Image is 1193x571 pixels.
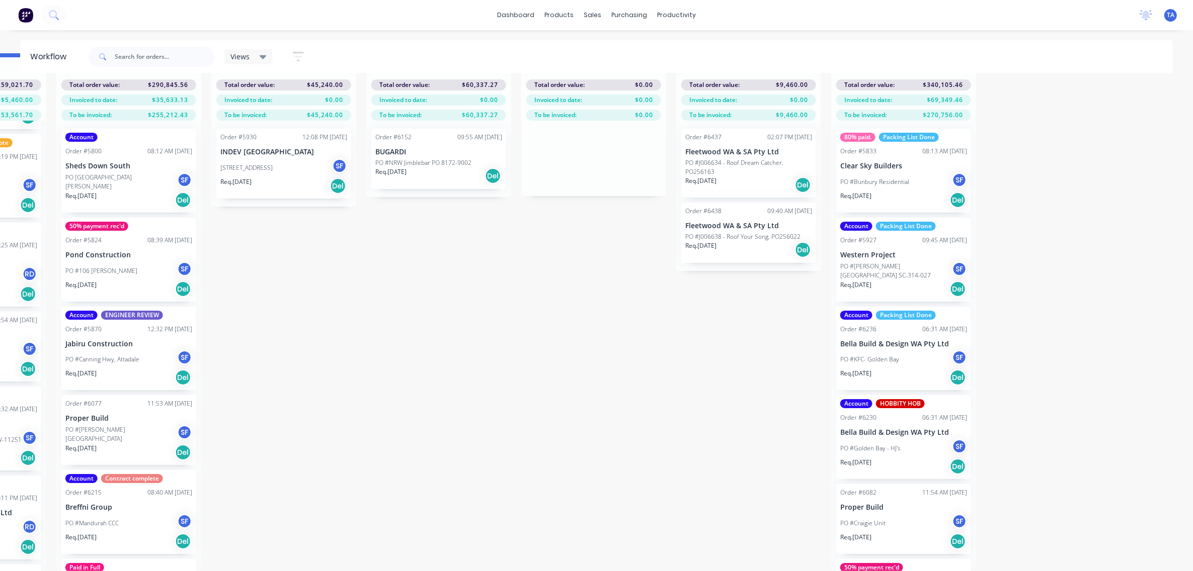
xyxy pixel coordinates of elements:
[534,80,585,89] span: Total order value:
[216,129,351,199] div: Order #593012:08 PM [DATE]INDEV [GEOGRAPHIC_DATA][STREET_ADDRESS]SFReq.[DATE]Del
[20,539,36,555] div: Del
[69,80,120,89] span: Total order value:
[840,311,872,320] div: Account
[685,176,717,185] p: Req. [DATE]
[175,281,191,297] div: Del
[534,96,582,105] span: Invoiced to date:
[635,80,653,89] span: $0.00
[685,207,722,216] div: Order #6438
[685,158,812,176] p: PO #J006634 - Roof Dream Catcher. PO256163
[65,425,177,443] p: PO #[PERSON_NAME][GEOGRAPHIC_DATA]
[776,111,808,120] span: $9,460.00
[65,340,192,348] p: Jabiru Construction
[101,474,163,483] div: Contract complete
[65,192,97,201] p: Req. [DATE]
[790,96,808,105] span: $0.00
[795,177,811,193] div: Del
[685,222,812,230] p: Fleetwood WA & SA Pty Ltd
[1167,11,1174,20] span: TA
[65,399,102,408] div: Order #6077
[767,133,812,142] div: 02:07 PM [DATE]
[950,281,966,297] div: Del
[840,533,871,542] p: Req. [DATE]
[65,266,137,275] p: PO #106 [PERSON_NAME]
[635,96,653,105] span: $0.00
[61,307,196,391] div: AccountENGINEER REVIEWOrder #587012:32 PM [DATE]Jabiru ConstructionPO #Canning Hwy, AttadaleSFReq...
[177,425,192,440] div: SF
[65,251,192,259] p: Pond Construction
[689,96,737,105] span: Invoiced to date:
[69,96,117,105] span: Invoiced to date:
[148,111,188,120] span: $255,212.43
[840,340,967,348] p: Bella Build & Design WA Pty Ltd
[840,177,909,186] p: PO #Bunbury Residential
[224,96,272,105] span: Invoiced to date:
[840,262,952,280] p: PO #[PERSON_NAME][GEOGRAPHIC_DATA] SC-314-027
[840,325,877,334] div: Order #6236
[579,8,606,23] div: sales
[147,147,192,156] div: 08:12 AM [DATE]
[307,111,343,120] span: $45,240.00
[224,111,267,120] span: To be invoiced:
[457,133,502,142] div: 09:55 AM [DATE]
[840,355,899,364] p: PO #KFC- Golden Bay
[220,148,347,156] p: INDEV [GEOGRAPHIC_DATA]
[147,399,192,408] div: 11:53 AM [DATE]
[840,222,872,231] div: Account
[952,172,967,187] div: SF
[840,519,886,528] p: PO #Craigie Unit
[375,158,471,167] p: PO #NRW Jimblebar PO 8172-9002
[65,503,192,512] p: Breffni Group
[375,148,502,156] p: BUGARDI
[65,280,97,290] p: Req. [DATE]
[836,129,971,213] div: 80% paid.Packing List DoneOrder #583308:13 AM [DATE]Clear Sky BuildersPO #Bunbury ResidentialSFRe...
[681,203,816,263] div: Order #643809:40 AM [DATE]Fleetwood WA & SA Pty LtdPO #J006638 - Roof Your Song. PO256022Req.[DAT...
[840,280,871,290] p: Req. [DATE]
[230,51,250,62] span: Views
[922,325,967,334] div: 06:31 AM [DATE]
[836,395,971,479] div: AccountHOBBITY HOBOrder #623006:31 AM [DATE]Bella Build & Design WA Pty LtdPO #Golden Bay - HJ'sS...
[332,158,347,173] div: SF
[840,369,871,378] p: Req. [DATE]
[844,80,895,89] span: Total order value:
[767,207,812,216] div: 09:40 AM [DATE]
[689,80,740,89] span: Total order value:
[606,8,652,23] div: purchasing
[61,129,196,213] div: AccountOrder #580008:12 AM [DATE]Sheds Down SouthPO [GEOGRAPHIC_DATA][PERSON_NAME]SFReq.[DATE]Del
[840,147,877,156] div: Order #5833
[685,241,717,250] p: Req. [DATE]
[65,519,119,528] p: PO #Mandurah CCC
[844,111,887,120] span: To be invoiced:
[220,133,257,142] div: Order #5930
[22,341,37,356] div: SF
[840,503,967,512] p: Proper Build
[61,470,196,554] div: AccountContract completeOrder #621508:40 AM [DATE]Breffni GroupPO #Mandurah CCCSFReq.[DATE]Del
[177,172,192,187] div: SF
[689,111,732,120] span: To be invoiced:
[840,458,871,467] p: Req. [DATE]
[177,350,192,365] div: SF
[177,514,192,529] div: SF
[952,350,967,365] div: SF
[148,80,188,89] span: $290,845.56
[840,192,871,201] p: Req. [DATE]
[65,236,102,245] div: Order #5824
[65,369,97,378] p: Req. [DATE]
[175,444,191,460] div: Del
[876,399,925,408] div: HOBBITY HOB
[840,399,872,408] div: Account
[776,80,808,89] span: $9,460.00
[65,414,192,423] p: Proper Build
[840,444,901,453] p: PO #Golden Bay - HJ's
[876,311,936,320] div: Packing List Done
[681,129,816,198] div: Order #643702:07 PM [DATE]Fleetwood WA & SA Pty LtdPO #J006634 - Roof Dream Catcher. PO256163Req....
[462,111,498,120] span: $60,337.27
[18,8,33,23] img: Factory
[22,519,37,534] div: RD
[115,47,214,67] input: Search for orders...
[685,133,722,142] div: Order #6437
[836,218,971,302] div: AccountPacking List DoneOrder #592709:45 AM [DATE]Western ProjectPO #[PERSON_NAME][GEOGRAPHIC_DAT...
[224,80,275,89] span: Total order value:
[175,533,191,549] div: Del
[30,51,71,63] div: Workflow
